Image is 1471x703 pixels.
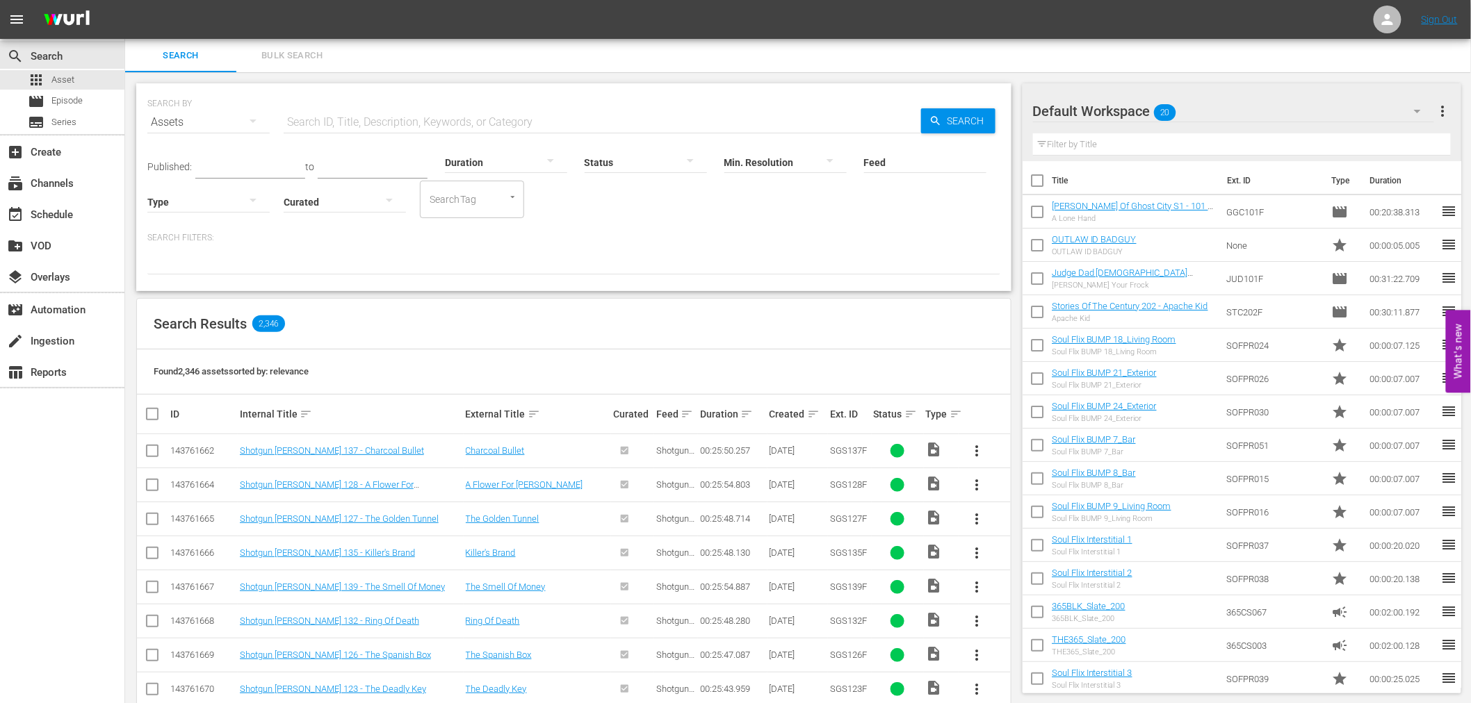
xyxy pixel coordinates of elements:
span: Ad [1331,604,1348,620]
td: 365CS067 [1221,595,1326,629]
div: ID [170,408,236,420]
span: Reports [7,364,24,381]
span: Video [926,645,943,662]
span: Video [926,543,943,560]
td: 00:00:07.007 [1364,495,1440,529]
span: Promo [1331,404,1348,420]
span: more_vert [969,579,986,595]
span: SGS127F [830,513,867,524]
a: The Deadly Key [466,684,527,694]
td: 00:00:05.005 [1364,229,1440,262]
div: Duration [700,406,765,422]
td: 00:00:25.025 [1364,662,1440,695]
td: SOFPR030 [1221,395,1326,429]
span: sort [300,408,312,420]
td: 00:00:20.138 [1364,562,1440,595]
button: more_vert [961,604,994,638]
div: 143761668 [170,615,236,626]
span: Promo [1331,337,1348,354]
span: Promo [1331,504,1348,520]
a: Soul Flix BUMP 7_Bar [1052,434,1136,445]
td: 365CS003 [1221,629,1326,662]
span: Promo [1331,237,1348,254]
td: 00:20:38.313 [1364,195,1440,229]
span: more_vert [969,647,986,663]
div: 143761662 [170,445,236,456]
a: A Flower For [PERSON_NAME] [466,479,583,490]
td: SOFPR026 [1221,362,1326,395]
div: 00:25:48.714 [700,513,765,524]
span: reorder [1440,536,1457,553]
td: 00:00:07.007 [1364,462,1440,495]
th: Title [1052,161,1219,200]
span: Channels [7,175,24,192]
div: Soul Flix BUMP 7_Bar [1052,447,1136,456]
span: more_vert [969,443,986,459]
span: Video [926,611,943,628]
a: Killer's Brand [466,547,516,558]
span: Promo [1331,570,1348,587]
div: [DATE] [770,581,826,592]
span: Video [926,441,943,458]
span: Shotgun [PERSON_NAME] [656,650,694,681]
td: SOFPR051 [1221,429,1326,462]
span: reorder [1440,270,1457,286]
span: more_vert [1434,103,1451,119]
span: Overlays [7,269,24,286]
span: SGS126F [830,650,867,660]
td: 00:30:11.877 [1364,295,1440,329]
span: reorder [1440,636,1457,653]
div: 00:25:48.130 [700,547,765,558]
div: OUTLAW ID BADGUY [1052,247,1137,256]
a: OUTLAW ID BADGUY [1052,234,1137,245]
span: reorder [1440,370,1457,386]
span: reorder [1440,403,1457,420]
span: sort [740,408,753,420]
td: 00:00:07.125 [1364,329,1440,362]
span: 20 [1154,98,1176,127]
a: Ring Of Death [466,615,520,626]
td: SOFPR039 [1221,662,1326,695]
div: 143761666 [170,547,236,558]
div: Curated [613,408,652,420]
span: Episode [51,94,83,108]
button: more_vert [961,536,994,570]
button: more_vert [961,638,994,672]
a: The Smell Of Money [466,581,546,592]
div: Feed [656,406,695,422]
span: reorder [1440,203,1457,220]
div: 143761665 [170,513,236,524]
div: Soul Flix BUMP 8_Bar [1052,481,1136,490]
span: more_vert [969,477,986,493]
div: 365BLK_Slate_200 [1052,614,1125,623]
span: Search [942,108,995,133]
span: VOD [7,238,24,254]
span: Video [926,475,943,492]
div: [DATE] [770,547,826,558]
div: [DATE] [770,479,826,490]
div: External Title [466,406,609,422]
div: 143761667 [170,581,236,592]
span: Shotgun [PERSON_NAME] [656,513,694,545]
div: 00:25:47.087 [700,650,765,660]
span: SGS128F [830,479,867,490]
div: 143761670 [170,684,236,694]
td: 00:02:00.128 [1364,629,1440,662]
span: Search [133,48,228,64]
a: Soul Flix BUMP 18_Living Room [1052,334,1176,345]
td: JUD101F [1221,262,1326,295]
span: Shotgun [PERSON_NAME] [656,547,694,579]
span: Promo [1331,537,1348,554]
span: SGS132F [830,615,867,626]
span: Episode [1331,304,1348,320]
span: Shotgun [PERSON_NAME] [656,615,694,647]
div: Internal Title [240,406,462,422]
td: SOFPR024 [1221,329,1326,362]
div: [DATE] [770,615,826,626]
span: sort [807,408,820,420]
span: SGS137F [830,445,867,456]
div: Soul Flix Interstitial 3 [1052,681,1132,690]
span: SGS123F [830,684,867,694]
button: more_vert [961,468,994,502]
a: THE365_Slate_200 [1052,634,1126,645]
